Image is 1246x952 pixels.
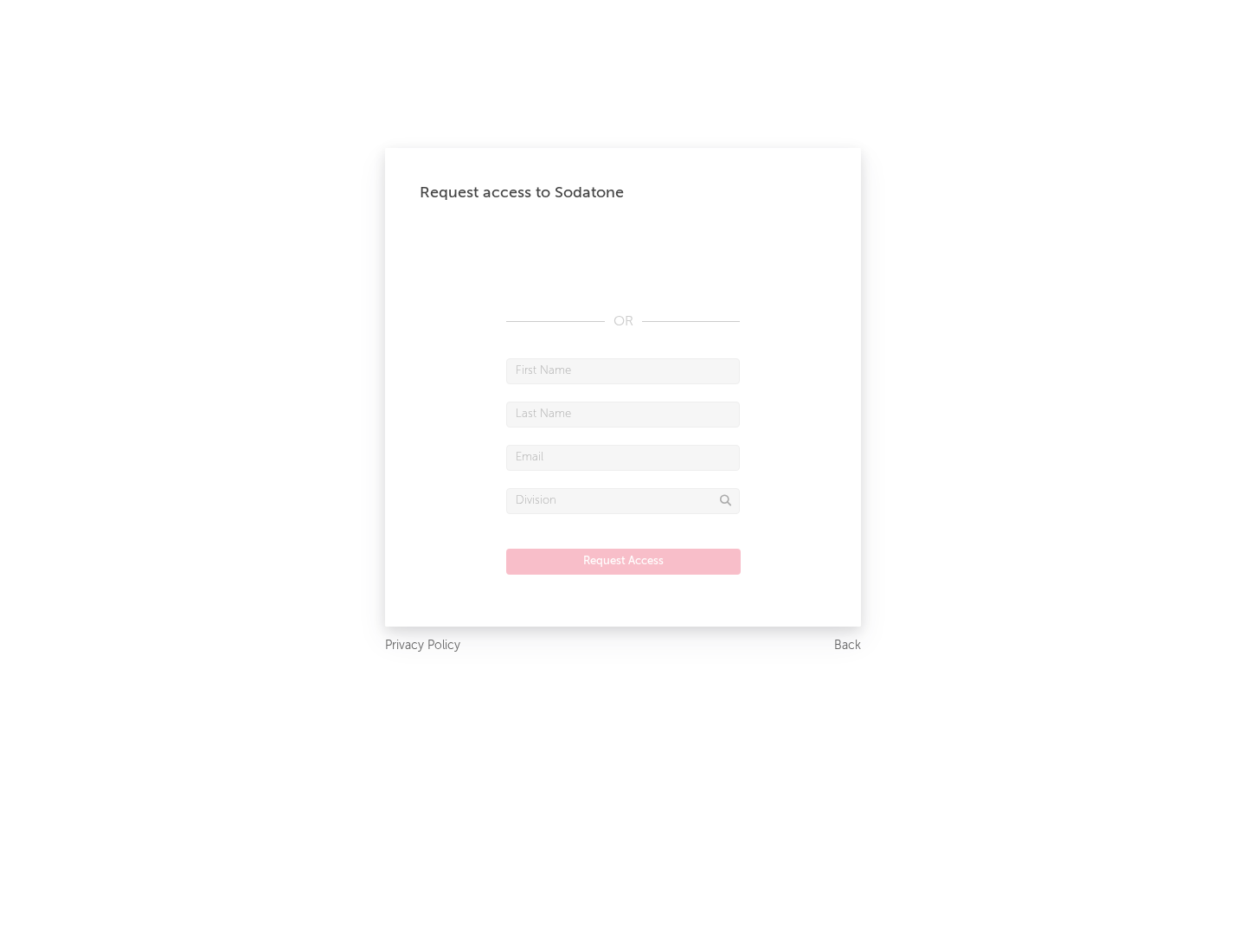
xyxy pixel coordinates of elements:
div: Request access to Sodatone [420,183,826,203]
a: Back [834,635,861,657]
div: OR [506,312,740,332]
button: Request Access [506,549,741,575]
input: First Name [506,358,740,384]
a: Privacy Policy [385,635,460,657]
input: Division [506,488,740,514]
input: Email [506,445,740,471]
input: Last Name [506,402,740,428]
